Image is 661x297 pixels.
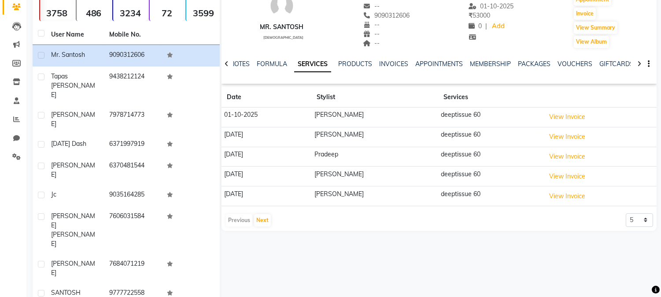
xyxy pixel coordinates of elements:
td: 9090312606 [104,45,162,67]
span: [DEMOGRAPHIC_DATA] [263,35,303,40]
span: ₹ [469,11,473,19]
button: View Album [574,36,609,48]
td: [PERSON_NAME] [311,127,438,147]
span: [PERSON_NAME] [51,111,95,128]
strong: 3758 [40,7,74,19]
td: deeptissue 60 [438,108,543,127]
td: deeptissue 60 [438,127,543,147]
td: 7606031584 [104,206,162,254]
td: [DATE] [222,167,311,186]
button: View Invoice [545,170,589,183]
span: -- [363,30,380,38]
strong: 3234 [113,7,147,19]
td: Pradeep [311,147,438,167]
th: Stylist [311,87,438,108]
span: -- [363,21,380,29]
span: Tapas [PERSON_NAME] [51,72,95,99]
a: NOTES [230,60,250,68]
td: [DATE] [222,186,311,206]
a: INVOICES [379,60,408,68]
td: [DATE] [222,147,311,167]
strong: 486 [77,7,111,19]
td: 6371997919 [104,134,162,156]
td: 9438212124 [104,67,162,105]
a: PACKAGES [518,60,550,68]
th: Date [222,87,311,108]
span: [PERSON_NAME] [51,260,95,277]
td: deeptissue 60 [438,147,543,167]
span: | [485,22,487,31]
button: Next [254,214,271,226]
div: Mr. Santosh [260,22,303,32]
a: SERVICES [294,56,331,72]
span: [PERSON_NAME] [51,161,95,178]
td: [PERSON_NAME] [311,108,438,127]
span: Mr. Santosh [51,51,85,59]
td: 6370481544 [104,156,162,185]
span: [PERSON_NAME] [PERSON_NAME] [51,212,95,248]
a: Add [491,20,506,33]
td: 01-10-2025 [222,108,311,127]
th: Services [438,87,543,108]
a: MEMBERSHIP [470,60,511,68]
span: 9090312606 [363,11,410,19]
td: 7684071219 [104,254,162,283]
button: View Invoice [545,189,589,203]
button: View Summary [574,22,617,34]
span: -- [363,39,380,47]
span: SANTOSH [51,289,81,297]
a: FORMULA [257,60,287,68]
button: View Invoice [545,110,589,124]
strong: 72 [150,7,184,19]
a: PRODUCTS [338,60,372,68]
td: [DATE] [222,127,311,147]
span: [DATE] dash [51,140,86,148]
span: -- [363,2,380,10]
a: GIFTCARDS [599,60,634,68]
td: deeptissue 60 [438,186,543,206]
button: View Invoice [545,130,589,144]
button: View Invoice [545,150,589,163]
a: APPOINTMENTS [415,60,463,68]
td: deeptissue 60 [438,167,543,186]
td: [PERSON_NAME] [311,167,438,186]
span: 01-10-2025 [469,2,513,10]
span: jc [51,190,56,198]
button: Invoice [574,7,596,20]
th: Mobile No. [104,25,162,45]
span: 53000 [469,11,490,19]
td: [PERSON_NAME] [311,186,438,206]
span: 0 [469,22,482,30]
td: 7978714773 [104,105,162,134]
a: VOUCHERS [558,60,592,68]
th: User Name [46,25,104,45]
td: 9035164285 [104,185,162,206]
strong: 3599 [186,7,220,19]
